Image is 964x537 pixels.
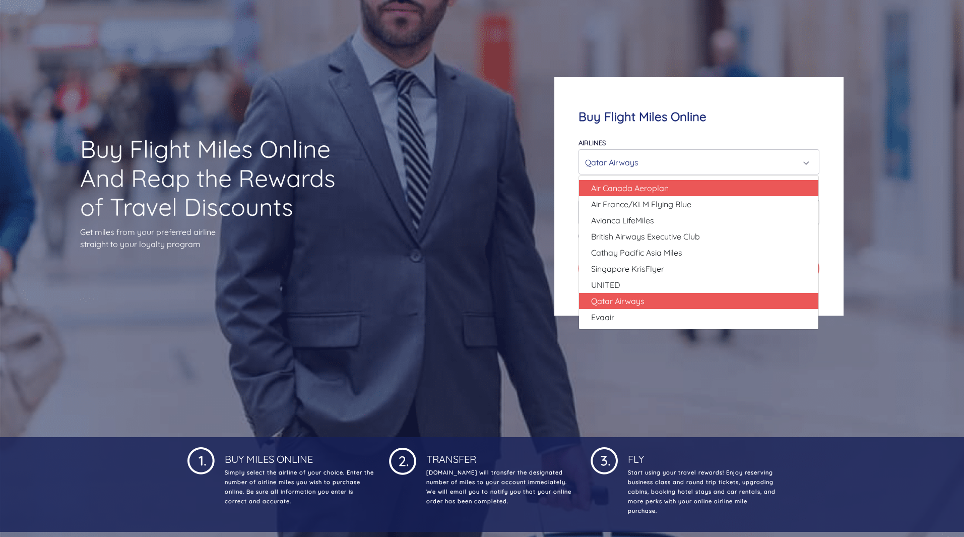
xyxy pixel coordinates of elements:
span: British Airways Executive Club [591,230,700,243]
span: Qatar Airways [591,295,645,307]
p: Get miles from your preferred airline straight to your loyalty program [80,226,353,250]
span: Singapore KrisFlyer [591,263,664,275]
span: Evaair [591,311,614,323]
span: Air France/KLM Flying Blue [591,198,691,210]
h1: Buy Flight Miles Online And Reap the Rewards of Travel Discounts [80,135,353,222]
p: [DOMAIN_NAME] will transfer the designated number of miles to your account immediately. We will e... [424,468,575,506]
span: UNITED [591,279,620,291]
img: 1 [187,445,215,474]
img: 1 [389,445,416,475]
div: Qatar Airways [585,153,806,172]
h4: Buy Miles Online [223,445,374,465]
p: Simply select the airline of your choice. Enter the number of airline miles you wish to purchase ... [223,468,374,506]
h4: Transfer [424,445,575,465]
label: Airlines [579,139,606,147]
h4: Fly [626,445,777,465]
span: Cathay Pacific Asia Miles [591,247,682,259]
button: Qatar Airways [579,149,819,174]
p: Start using your travel rewards! Enjoy reserving business class and round trip tickets, upgrading... [626,468,777,516]
h4: Buy Flight Miles Online [579,109,819,124]
img: 1 [591,445,618,474]
span: Air Canada Aeroplan [591,182,669,194]
span: Avianca LifeMiles [591,214,654,226]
